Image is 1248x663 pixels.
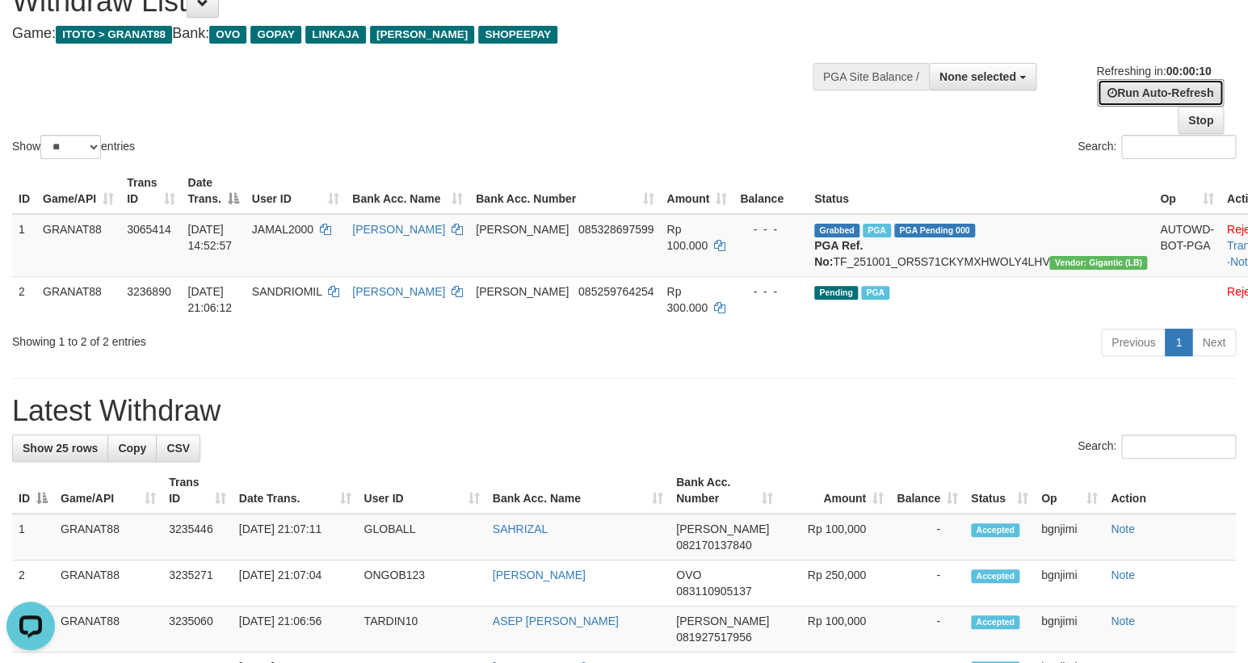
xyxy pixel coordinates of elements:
a: Next [1191,329,1236,356]
span: Copy [118,442,146,455]
td: - [890,606,964,653]
span: Accepted [971,523,1019,537]
td: 3235271 [162,560,233,606]
td: ONGOB123 [357,560,485,606]
a: Note [1111,522,1135,535]
button: None selected [929,63,1036,90]
span: [DATE] 21:06:12 [188,285,233,314]
th: Date Trans.: activate to sort column ascending [233,468,358,514]
td: Rp 100,000 [779,514,890,560]
td: 3235446 [162,514,233,560]
td: GRANAT88 [54,606,162,653]
a: CSV [156,434,200,462]
a: [PERSON_NAME] [352,285,445,298]
td: GRANAT88 [54,514,162,560]
td: Rp 250,000 [779,560,890,606]
td: GLOBALL [357,514,485,560]
span: ITOTO > GRANAT88 [56,26,172,44]
span: Marked by bgndedek [863,224,891,237]
a: Previous [1101,329,1166,356]
th: Status: activate to sort column ascending [964,468,1035,514]
td: [DATE] 21:07:04 [233,560,358,606]
a: 1 [1165,329,1192,356]
th: Date Trans.: activate to sort column descending [182,168,246,214]
span: Pending [814,286,858,300]
th: Game/API: activate to sort column ascending [54,468,162,514]
td: bgnjimi [1035,606,1104,653]
th: Action [1104,468,1236,514]
span: Rp 300.000 [666,285,708,314]
div: - - - [740,221,801,237]
td: bgnjimi [1035,560,1104,606]
span: Accepted [971,569,1019,583]
th: Trans ID: activate to sort column ascending [120,168,181,214]
th: ID [12,168,36,214]
span: Show 25 rows [23,442,98,455]
td: 2 [12,276,36,322]
a: [PERSON_NAME] [493,569,586,581]
th: Trans ID: activate to sort column ascending [162,468,233,514]
select: Showentries [40,135,101,159]
span: Rp 100.000 [666,223,708,252]
b: PGA Ref. No: [814,239,863,268]
span: Marked by bgnjimi [861,286,889,300]
td: 1 [12,514,54,560]
td: Rp 100,000 [779,606,890,653]
td: 1 [12,214,36,277]
input: Search: [1121,434,1236,459]
strong: 00:00:10 [1166,65,1211,78]
th: User ID: activate to sort column ascending [357,468,485,514]
span: Grabbed [814,224,859,237]
a: Copy [107,434,157,462]
td: GRANAT88 [36,276,120,322]
span: SANDRIOMIL [252,285,322,298]
div: PGA Site Balance / [813,63,929,90]
th: Status [808,168,1153,214]
label: Show entries [12,135,135,159]
span: [PERSON_NAME] [676,522,769,535]
td: 2 [12,560,54,606]
a: ASEP [PERSON_NAME] [493,615,619,627]
th: User ID: activate to sort column ascending [246,168,346,214]
th: Bank Acc. Name: activate to sort column ascending [346,168,469,214]
span: Vendor URL: https://dashboard.q2checkout.com/secure [1049,256,1147,270]
span: [PERSON_NAME] [676,615,769,627]
span: CSV [166,442,190,455]
th: Amount: activate to sort column ascending [660,168,733,214]
td: - [890,514,964,560]
h1: Latest Withdraw [12,395,1236,427]
td: TF_251001_OR5S71CKYMXHWOLY4LHV [808,214,1153,277]
span: JAMAL2000 [252,223,313,236]
div: Showing 1 to 2 of 2 entries [12,327,508,350]
span: SHOPEEPAY [478,26,557,44]
th: Game/API: activate to sort column ascending [36,168,120,214]
span: 3065414 [127,223,171,236]
span: [PERSON_NAME] [476,285,569,298]
span: GOPAY [250,26,301,44]
th: ID: activate to sort column descending [12,468,54,514]
span: Copy 085328697599 to clipboard [578,223,653,236]
span: PGA Pending [894,224,975,237]
span: Accepted [971,615,1019,629]
a: Show 25 rows [12,434,108,462]
th: Bank Acc. Number: activate to sort column ascending [670,468,779,514]
a: Note [1111,615,1135,627]
span: Copy 082170137840 to clipboard [676,539,751,552]
span: OVO [209,26,246,44]
td: GRANAT88 [54,560,162,606]
span: [DATE] 14:52:57 [188,223,233,252]
span: [PERSON_NAME] [476,223,569,236]
a: Note [1111,569,1135,581]
span: Copy 083110905137 to clipboard [676,585,751,598]
td: 3235060 [162,606,233,653]
span: Copy 081927517956 to clipboard [676,631,751,644]
a: Run Auto-Refresh [1097,79,1224,107]
td: - [890,560,964,606]
td: GRANAT88 [36,214,120,277]
span: 3236890 [127,285,171,298]
a: Stop [1178,107,1224,134]
label: Search: [1078,434,1236,459]
th: Balance: activate to sort column ascending [890,468,964,514]
th: Bank Acc. Number: activate to sort column ascending [469,168,660,214]
button: Open LiveChat chat widget [6,6,55,55]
